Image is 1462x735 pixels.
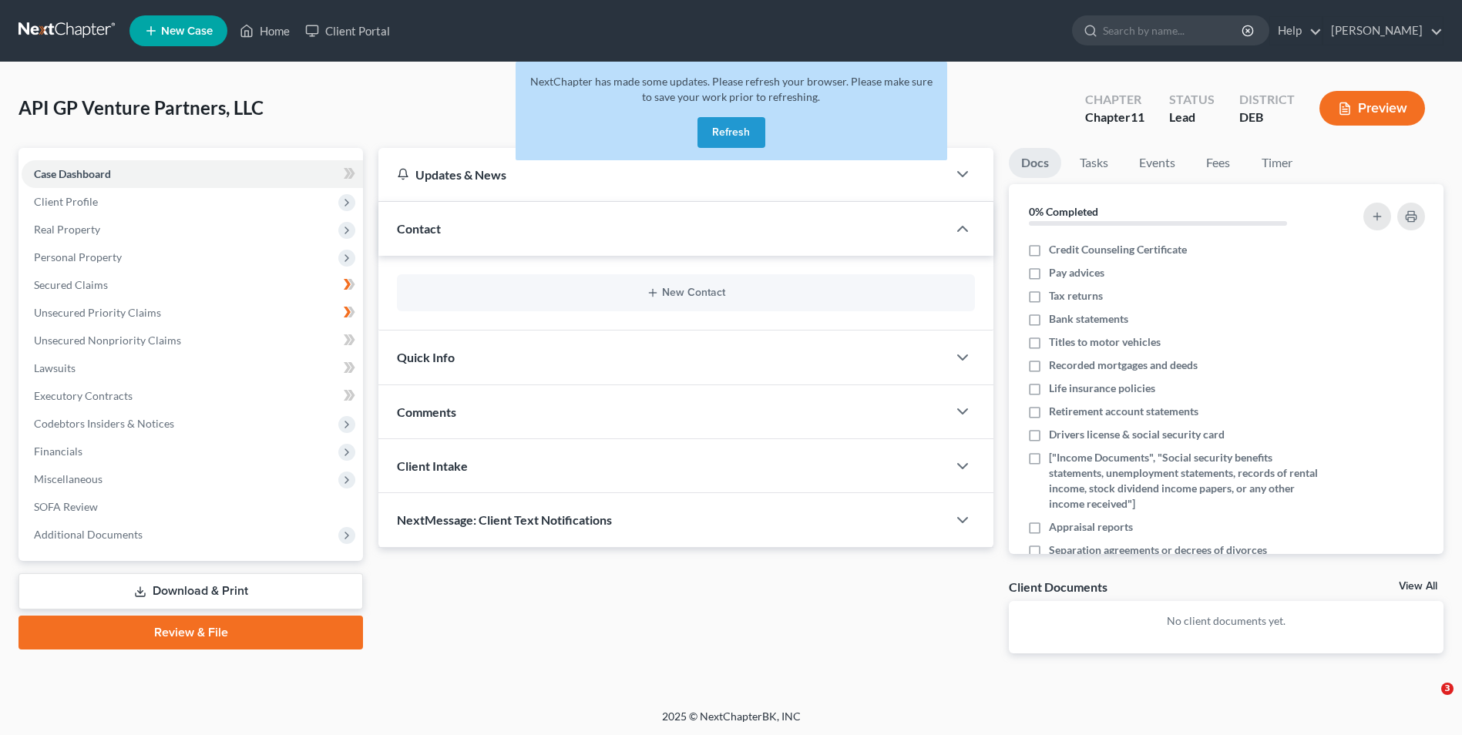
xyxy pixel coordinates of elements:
[34,195,98,208] span: Client Profile
[1127,148,1188,178] a: Events
[397,350,455,364] span: Quick Info
[409,287,963,299] button: New Contact
[34,278,108,291] span: Secured Claims
[1085,109,1144,126] div: Chapter
[22,382,363,410] a: Executory Contracts
[1239,109,1295,126] div: DEB
[1103,16,1244,45] input: Search by name...
[18,96,264,119] span: API GP Venture Partners, LLC
[1049,334,1161,350] span: Titles to motor vehicles
[1009,148,1061,178] a: Docs
[1049,519,1133,535] span: Appraisal reports
[1323,17,1443,45] a: [PERSON_NAME]
[34,389,133,402] span: Executory Contracts
[1085,91,1144,109] div: Chapter
[1049,288,1103,304] span: Tax returns
[34,361,76,374] span: Lawsuits
[697,117,765,148] button: Refresh
[1049,381,1155,396] span: Life insurance policies
[1270,17,1322,45] a: Help
[34,445,82,458] span: Financials
[1049,542,1267,558] span: Separation agreements or decrees of divorces
[1049,427,1225,442] span: Drivers license & social security card
[34,528,143,541] span: Additional Documents
[297,17,398,45] a: Client Portal
[18,616,363,649] a: Review & File
[34,417,174,430] span: Codebtors Insiders & Notices
[397,166,929,183] div: Updates & News
[397,512,612,527] span: NextMessage: Client Text Notifications
[22,327,363,354] a: Unsecured Nonpriority Claims
[1319,91,1425,126] button: Preview
[1049,265,1104,280] span: Pay advices
[397,404,456,419] span: Comments
[1239,91,1295,109] div: District
[22,299,363,327] a: Unsecured Priority Claims
[1249,148,1305,178] a: Timer
[22,271,363,299] a: Secured Claims
[34,306,161,319] span: Unsecured Priority Claims
[22,493,363,521] a: SOFA Review
[1049,450,1322,512] span: ["Income Documents", "Social security benefits statements, unemployment statements, records of re...
[1067,148,1121,178] a: Tasks
[1194,148,1243,178] a: Fees
[1441,683,1454,695] span: 3
[34,223,100,236] span: Real Property
[1049,311,1128,327] span: Bank statements
[1169,109,1215,126] div: Lead
[1049,242,1187,257] span: Credit Counseling Certificate
[1410,683,1447,720] iframe: Intercom live chat
[34,334,181,347] span: Unsecured Nonpriority Claims
[1399,581,1437,592] a: View All
[1131,109,1144,124] span: 11
[34,250,122,263] span: Personal Property
[232,17,297,45] a: Home
[18,573,363,609] a: Download & Print
[161,25,213,37] span: New Case
[530,75,933,103] span: NextChapter has made some updates. Please refresh your browser. Please make sure to save your wor...
[34,500,98,513] span: SOFA Review
[34,472,103,485] span: Miscellaneous
[1021,613,1431,629] p: No client documents yet.
[1169,91,1215,109] div: Status
[22,354,363,382] a: Lawsuits
[397,458,468,473] span: Client Intake
[1049,357,1198,373] span: Recorded mortgages and deeds
[1009,579,1107,595] div: Client Documents
[34,167,111,180] span: Case Dashboard
[22,160,363,188] a: Case Dashboard
[1049,404,1198,419] span: Retirement account statements
[1029,205,1098,218] strong: 0% Completed
[397,221,441,236] span: Contact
